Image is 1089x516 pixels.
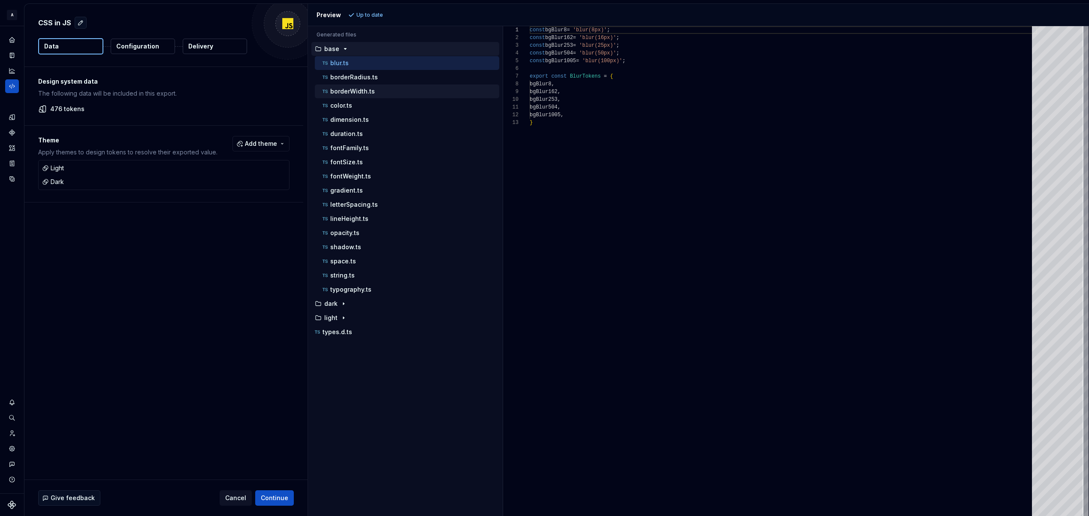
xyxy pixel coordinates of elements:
[330,229,359,236] p: opacity.ts
[582,58,623,64] span: 'blur(100px)'
[558,104,561,110] span: ,
[5,426,19,440] a: Invite team
[616,42,619,48] span: ;
[503,49,519,57] div: 4
[38,38,103,54] button: Data
[315,228,499,238] button: opacity.ts
[44,42,59,51] p: Data
[330,60,349,66] p: blur.ts
[503,57,519,65] div: 5
[38,148,217,157] p: Apply themes to design tokens to resolve their exported value.
[5,79,19,93] a: Code automation
[324,314,338,321] p: light
[579,35,616,41] span: 'blur(16px)'
[5,126,19,139] div: Components
[255,490,294,506] button: Continue
[622,58,625,64] span: ;
[573,42,576,48] span: =
[610,73,613,79] span: {
[324,45,339,52] p: base
[573,50,576,56] span: =
[330,272,355,279] p: string.ts
[315,143,499,153] button: fontFamily.ts
[315,58,499,68] button: blur.ts
[530,120,533,126] span: }
[579,50,616,56] span: 'blur(50px)'
[38,18,71,28] p: CSS in JS
[530,104,558,110] span: bgBlur504
[315,101,499,110] button: color.ts
[311,44,499,54] button: base
[5,64,19,78] a: Analytics
[503,34,519,42] div: 2
[38,89,290,98] p: The following data will be included in this export.
[530,42,545,48] span: const
[503,42,519,49] div: 3
[5,33,19,47] a: Home
[503,26,519,34] div: 1
[573,27,607,33] span: 'blur(8px)'
[530,81,551,87] span: bgBlur8
[579,42,616,48] span: 'blur(25px)'
[5,48,19,62] a: Documentation
[315,87,499,96] button: borderWidth.ts
[5,110,19,124] a: Design tokens
[330,215,368,222] p: lineHeight.ts
[330,244,361,250] p: shadow.ts
[42,164,64,172] div: Light
[5,157,19,170] div: Storybook stories
[315,214,499,223] button: lineHeight.ts
[5,411,19,425] div: Search ⌘K
[330,102,352,109] p: color.ts
[7,10,17,20] div: A
[330,88,375,95] p: borderWidth.ts
[530,58,545,64] span: const
[315,256,499,266] button: space.ts
[545,27,567,33] span: bgBlur8
[5,442,19,456] a: Settings
[5,395,19,409] button: Notifications
[315,271,499,280] button: string.ts
[315,200,499,209] button: letterSpacing.ts
[311,313,499,323] button: light
[261,494,288,502] span: Continue
[616,50,619,56] span: ;
[503,119,519,127] div: 13
[356,12,383,18] p: Up to date
[545,58,576,64] span: bgBlur1005
[330,116,369,123] p: dimension.ts
[317,31,494,38] p: Generated files
[530,97,558,103] span: bgBlur253
[330,159,363,166] p: fontSize.ts
[38,490,100,506] button: Give feedback
[503,88,519,96] div: 9
[5,172,19,186] a: Data sources
[503,65,519,72] div: 6
[567,27,570,33] span: =
[315,129,499,139] button: duration.ts
[232,136,290,151] button: Add theme
[330,74,378,81] p: borderRadius.ts
[317,11,341,19] div: Preview
[330,201,378,208] p: letterSpacing.ts
[315,186,499,195] button: gradient.ts
[503,96,519,103] div: 10
[2,6,22,24] button: A
[315,242,499,252] button: shadow.ts
[311,299,499,308] button: dark
[552,81,555,87] span: ,
[503,103,519,111] div: 11
[315,172,499,181] button: fontWeight.ts
[330,145,369,151] p: fontFamily.ts
[5,457,19,471] button: Contact support
[315,285,499,294] button: typography.ts
[503,111,519,119] div: 12
[188,42,213,51] p: Delivery
[503,72,519,80] div: 7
